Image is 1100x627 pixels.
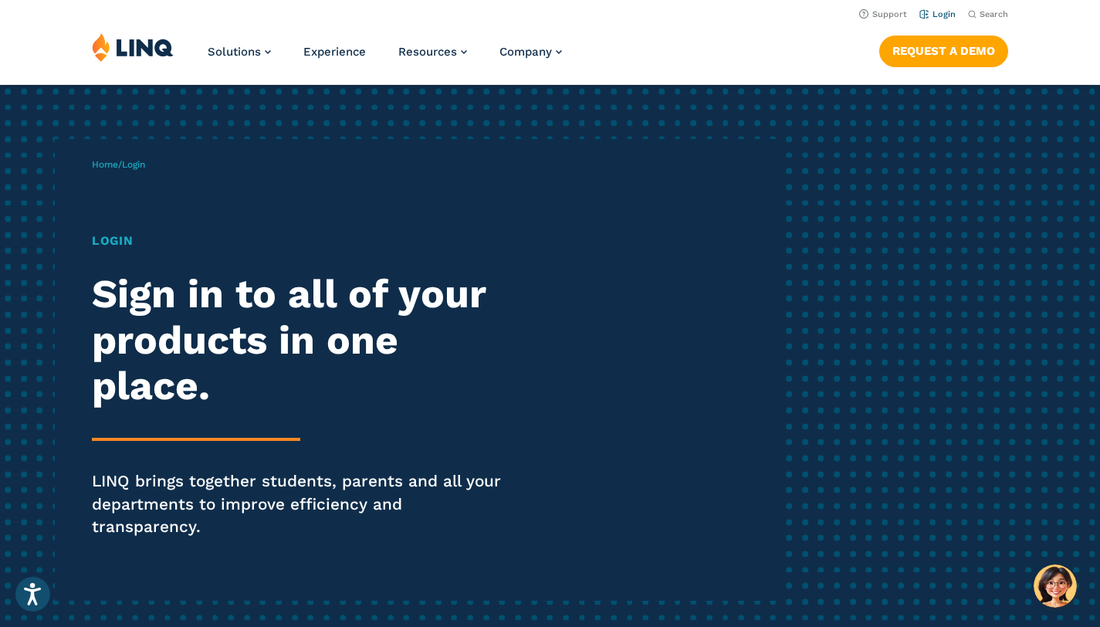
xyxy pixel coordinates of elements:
a: Resources [398,45,467,59]
span: Resources [398,45,457,59]
span: Company [499,45,552,59]
p: LINQ brings together students, parents and all your departments to improve efficiency and transpa... [92,470,516,539]
h2: Sign in to all of your products in one place. [92,271,516,408]
a: Login [919,9,956,19]
nav: Button Navigation [879,32,1008,66]
span: Login [122,159,145,170]
img: LINQ | K‑12 Software [92,32,174,62]
a: Support [859,9,907,19]
a: Home [92,159,118,170]
a: Company [499,45,562,59]
nav: Primary Navigation [208,32,562,83]
a: Request a Demo [879,36,1008,66]
a: Experience [303,45,366,59]
button: Open Search Bar [968,8,1008,20]
button: Hello, have a question? Let’s chat. [1034,564,1077,608]
span: Search [980,9,1008,19]
span: Solutions [208,45,261,59]
span: / [92,159,145,170]
a: Solutions [208,45,271,59]
h1: Login [92,232,516,250]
